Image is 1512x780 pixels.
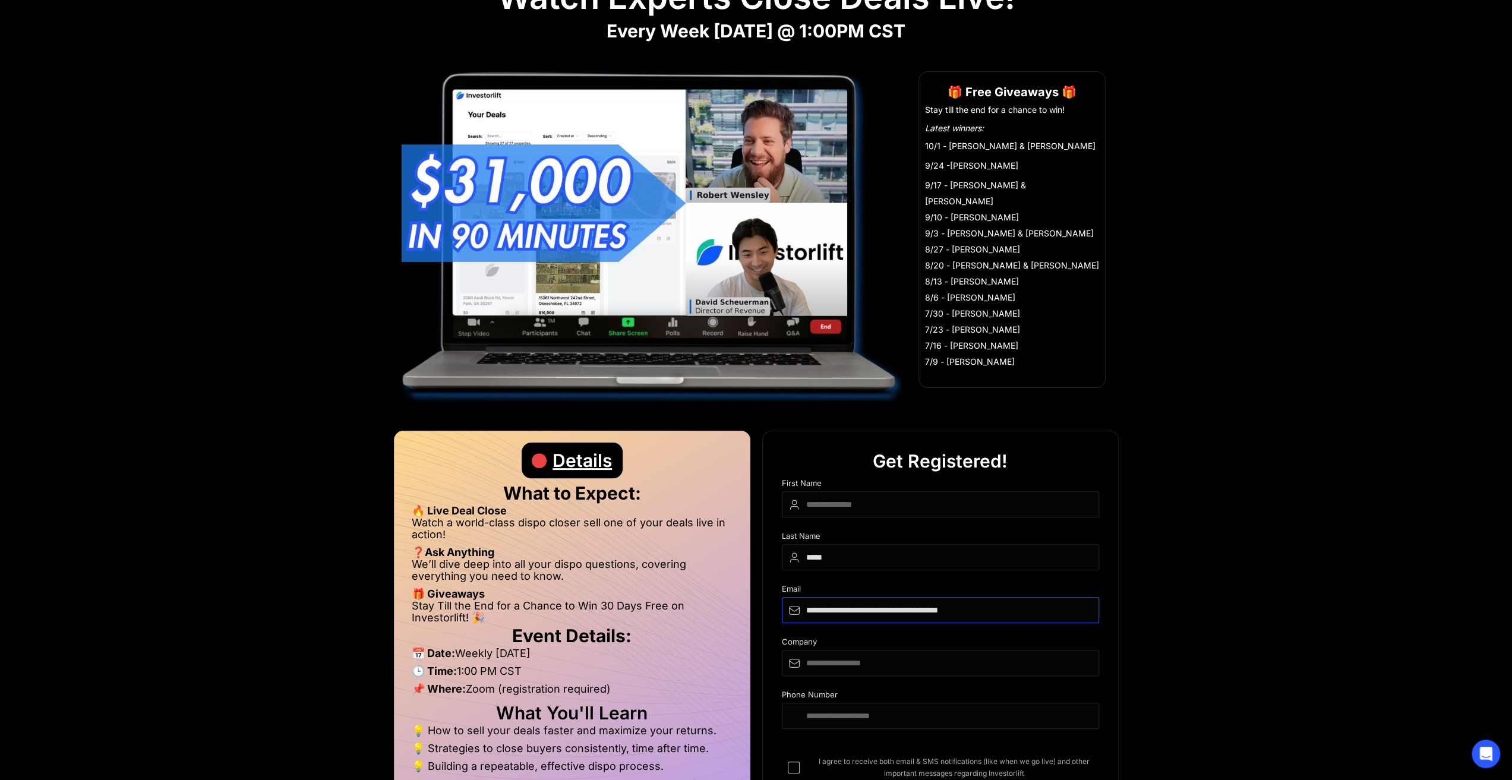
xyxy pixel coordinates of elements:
li: Zoom (registration required) [412,683,733,701]
li: 1:00 PM CST [412,665,733,683]
div: Details [553,443,612,478]
li: 9/17 - [PERSON_NAME] & [PERSON_NAME] 9/10 - [PERSON_NAME] 9/3 - [PERSON_NAME] & [PERSON_NAME] 8/2... [925,177,1099,370]
div: Company [782,637,1099,650]
div: Email [782,585,1099,597]
strong: 🕒 Time: [412,665,457,677]
strong: ❓Ask Anything [412,546,494,558]
span: I agree to receive both email & SMS notifications (like when we go live) and other important mess... [809,756,1099,779]
strong: 🎁 Giveaways [412,588,485,600]
em: Latest winners: [925,123,984,133]
h2: What You'll Learn [412,707,733,719]
li: Stay till the end for a chance to win! [925,104,1099,116]
li: 10/1 - [PERSON_NAME] & [PERSON_NAME] [925,138,1099,154]
strong: Event Details: [512,625,632,646]
li: 💡 How to sell your deals faster and maximize your returns. [412,725,733,743]
li: We’ll dive deep into all your dispo questions, covering everything you need to know. [412,558,733,588]
div: Last Name [782,532,1099,544]
strong: 🎁 Free Giveaways 🎁 [948,85,1077,99]
div: Get Registered! [873,443,1008,479]
li: Watch a world-class dispo closer sell one of your deals live in action! [412,517,733,547]
strong: 📌 Where: [412,683,466,695]
div: Phone Number [782,690,1099,703]
li: 💡 Building a repeatable, effective dispo process. [412,760,733,772]
strong: 📅 Date: [412,647,455,659]
div: First Name [782,479,1099,491]
div: Open Intercom Messenger [1472,740,1500,768]
li: Stay Till the End for a Chance to Win 30 Days Free on Investorlift! 🎉 [412,600,733,624]
strong: 🔥 Live Deal Close [412,504,507,517]
strong: What to Expect: [503,482,641,504]
li: 9/24 -[PERSON_NAME] [925,157,1099,173]
li: Weekly [DATE] [412,648,733,665]
li: 💡 Strategies to close buyers consistently, time after time. [412,743,733,760]
strong: Every Week [DATE] @ 1:00PM CST [607,20,905,42]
